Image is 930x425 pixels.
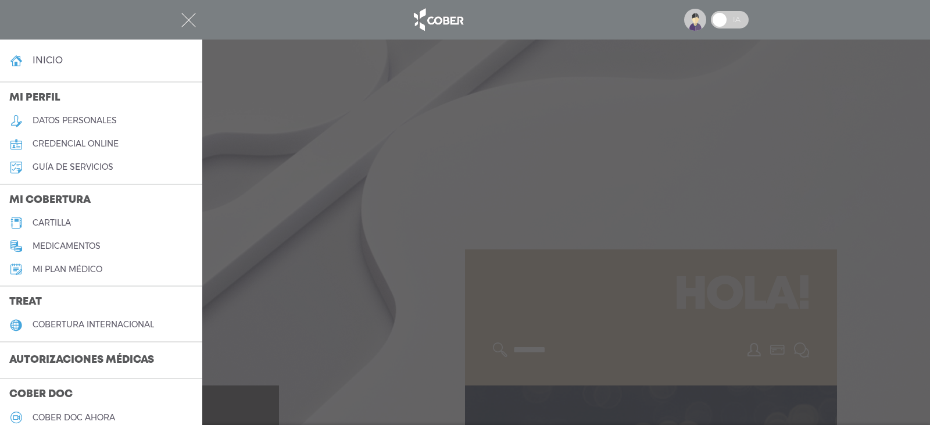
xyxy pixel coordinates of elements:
[33,116,117,126] h5: datos personales
[33,55,63,66] h4: inicio
[33,320,154,330] h5: cobertura internacional
[33,265,102,274] h5: Mi plan médico
[33,162,113,172] h5: guía de servicios
[33,139,119,149] h5: credencial online
[407,6,468,34] img: logo_cober_home-white.png
[181,13,196,27] img: Cober_menu-close-white.svg
[33,413,115,423] h5: Cober doc ahora
[33,241,101,251] h5: medicamentos
[684,9,706,31] img: profile-placeholder.svg
[33,218,71,228] h5: cartilla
